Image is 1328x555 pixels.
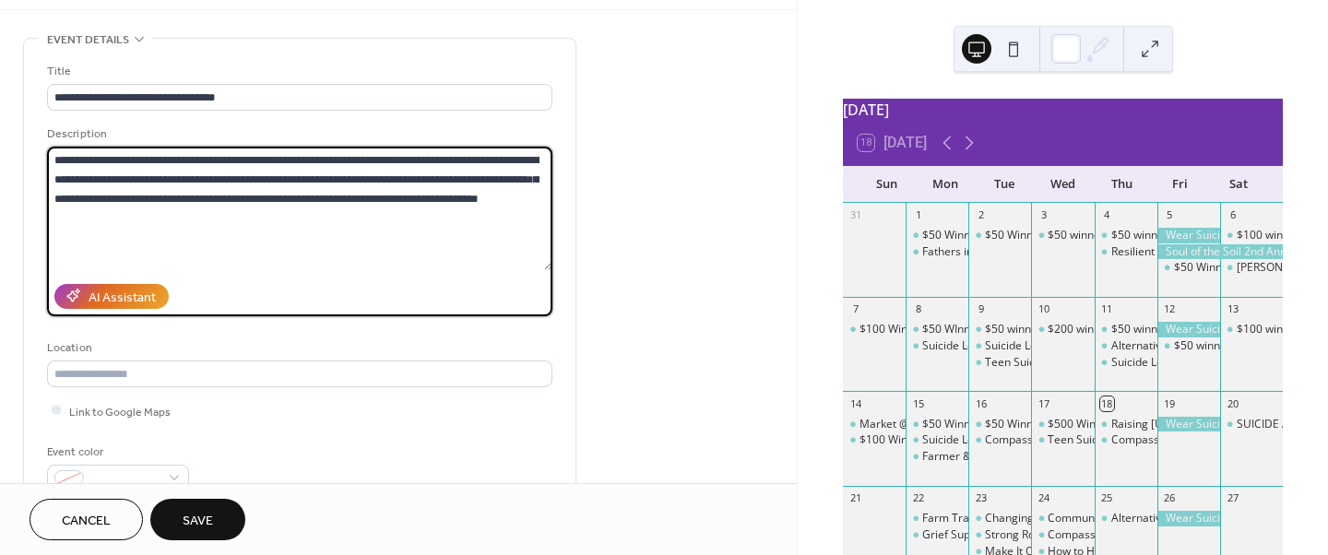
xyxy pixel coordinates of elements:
[1163,491,1177,505] div: 26
[1095,355,1157,371] div: Suicide Loss Support Group- Dodgeville
[1100,396,1114,410] div: 18
[922,338,1063,354] div: Suicide Loss Support Group
[848,302,862,316] div: 7
[906,417,968,432] div: $50 Winner Mike Davis
[911,491,925,505] div: 22
[911,396,925,410] div: 15
[30,499,143,540] a: Cancel
[911,208,925,222] div: 1
[1220,322,1283,337] div: $100 winner Anna Kopitzke
[906,322,968,337] div: $50 WInner Nancy Anderson
[985,228,1133,243] div: $50 Winner [PERSON_NAME]
[1174,338,1321,354] div: $50 winner [PERSON_NAME]
[1037,208,1050,222] div: 3
[1163,396,1177,410] div: 19
[860,432,1014,448] div: $100 Winner [PERSON_NAME]
[985,338,1197,354] div: Suicide Loss Support Group (SOS)- Virtual
[1111,432,1328,448] div: Compassionate Friends - [PERSON_NAME]
[1151,166,1210,203] div: Fri
[1037,396,1050,410] div: 17
[906,228,968,243] div: $50 Winner Dawn Meiss
[1226,396,1239,410] div: 20
[1209,166,1268,203] div: Sat
[843,417,906,432] div: Market @ St. Isidore's Dairy
[47,30,129,50] span: Event details
[1111,511,1306,526] div: Alternative to Suicide Support - Virtual
[906,527,968,543] div: Grief Support Specialist Certificate
[150,499,245,540] button: Save
[1157,228,1220,243] div: Wear Suicide Prevention T-Shirt
[1174,260,1322,276] div: $50 Winner [PERSON_NAME]
[1157,338,1220,354] div: $50 winner Beth Zimmerman
[843,99,1283,121] div: [DATE]
[985,432,1141,448] div: Compassionate Friends Group
[69,402,171,421] span: Link to Google Maps
[1220,260,1283,276] div: Blake's Tinman Triatholon
[860,322,1014,337] div: $100 Winner [PERSON_NAME]
[47,62,549,81] div: Title
[1157,260,1220,276] div: $50 Winner Rebecca Becker
[47,443,185,462] div: Event color
[922,527,1099,543] div: Grief Support Specialist Certificate
[922,417,1071,432] div: $50 Winner [PERSON_NAME]
[968,511,1031,526] div: Changing Our Mental and Emotional Trajectory (COMET) Community Training
[911,302,925,316] div: 8
[89,288,156,307] div: AI Assistant
[858,166,917,203] div: Sun
[1226,208,1239,222] div: 6
[1157,511,1220,526] div: Wear Suicide Prevention T-Shirt
[47,124,549,144] div: Description
[1095,228,1157,243] div: $50 winner Dan Skatrud
[968,527,1031,543] div: Strong Roots: Keeping Farming in the Family Through Health and Resilience
[848,491,862,505] div: 21
[917,166,976,203] div: Mon
[906,244,968,260] div: Fathers in Focus Conference 2025 Registration
[1031,432,1094,448] div: Teen Suicide Loss Support Group- LaCrosse
[906,432,968,448] div: Suicide Loss Support Group - Prairie du Chien
[1031,527,1094,543] div: Compassionate Friends Richland Center
[1037,302,1050,316] div: 10
[906,338,968,354] div: Suicide Loss Support Group
[922,322,1071,337] div: $50 WInner [PERSON_NAME]
[1163,208,1177,222] div: 5
[1034,166,1093,203] div: Wed
[1031,511,1094,526] div: Communication Coaching to Support Farm Harmony Across Generations
[1031,228,1094,243] div: $50 winner Jack Golonek
[183,512,213,531] span: Save
[906,449,968,465] div: Farmer & Farm Couple Support Group online
[1220,228,1283,243] div: $100 winner Brian Gnolfo
[968,432,1031,448] div: Compassionate Friends Group
[1031,322,1094,337] div: $200 winner, Sameena Quinn
[1226,491,1239,505] div: 27
[1095,511,1157,526] div: Alternative to Suicide Support - Virtual
[1031,417,1094,432] div: $500 Winner Paule Yager, Mineral Point
[1048,322,1203,337] div: $200 winner, [PERSON_NAME]
[1048,228,1194,243] div: $50 winner [PERSON_NAME]
[974,302,988,316] div: 9
[1037,491,1050,505] div: 24
[1220,417,1283,432] div: SUICIDE AWARENESS COLOR RUN/WALK
[974,491,988,505] div: 23
[1226,302,1239,316] div: 13
[968,338,1031,354] div: Suicide Loss Support Group (SOS)- Virtual
[922,228,1071,243] div: $50 Winner [PERSON_NAME]
[974,208,988,222] div: 2
[848,208,862,222] div: 31
[62,512,111,531] span: Cancel
[1100,302,1114,316] div: 11
[860,417,1053,432] div: Market @ St. [PERSON_NAME]'s Dairy
[1095,417,1157,432] div: Raising Wisconsin's Children: Confident kids: Building young children's self esteem (Virtual & Free)
[843,322,906,337] div: $100 Winner Brenda Blackford
[985,417,1193,432] div: $50 Winner [PERSON_NAME] Hennamen
[47,338,549,358] div: Location
[975,166,1034,203] div: Tue
[974,396,988,410] div: 16
[1111,228,1258,243] div: $50 winner [PERSON_NAME]
[922,432,1184,448] div: Suicide Loss Support Group - [GEOGRAPHIC_DATA]
[922,449,1152,465] div: Farmer & Farm Couple Support Group online
[1048,432,1272,448] div: Teen Suicide Loss Support Group- LaCrosse
[843,432,906,448] div: $100 Winner Mike Zeien
[1092,166,1151,203] div: Thu
[1111,322,1258,337] div: $50 winner [PERSON_NAME]
[968,355,1031,371] div: Teen Suicide Loss Support Group - Dubuque IA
